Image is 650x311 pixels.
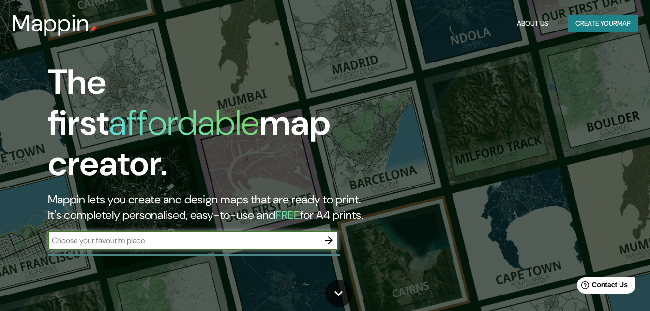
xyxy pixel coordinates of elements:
[48,62,373,192] h1: The first map creator.
[513,15,552,32] button: About Us
[12,10,90,37] h3: Mappin
[109,100,259,145] h1: affordable
[90,25,97,33] img: mappin-pin
[48,235,319,246] input: Choose your favourite place
[564,273,639,300] iframe: Help widget launcher
[48,192,373,223] h2: Mappin lets you create and design maps that are ready to print. It's completely personalised, eas...
[275,207,300,222] h5: FREE
[568,15,638,32] button: Create yourmap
